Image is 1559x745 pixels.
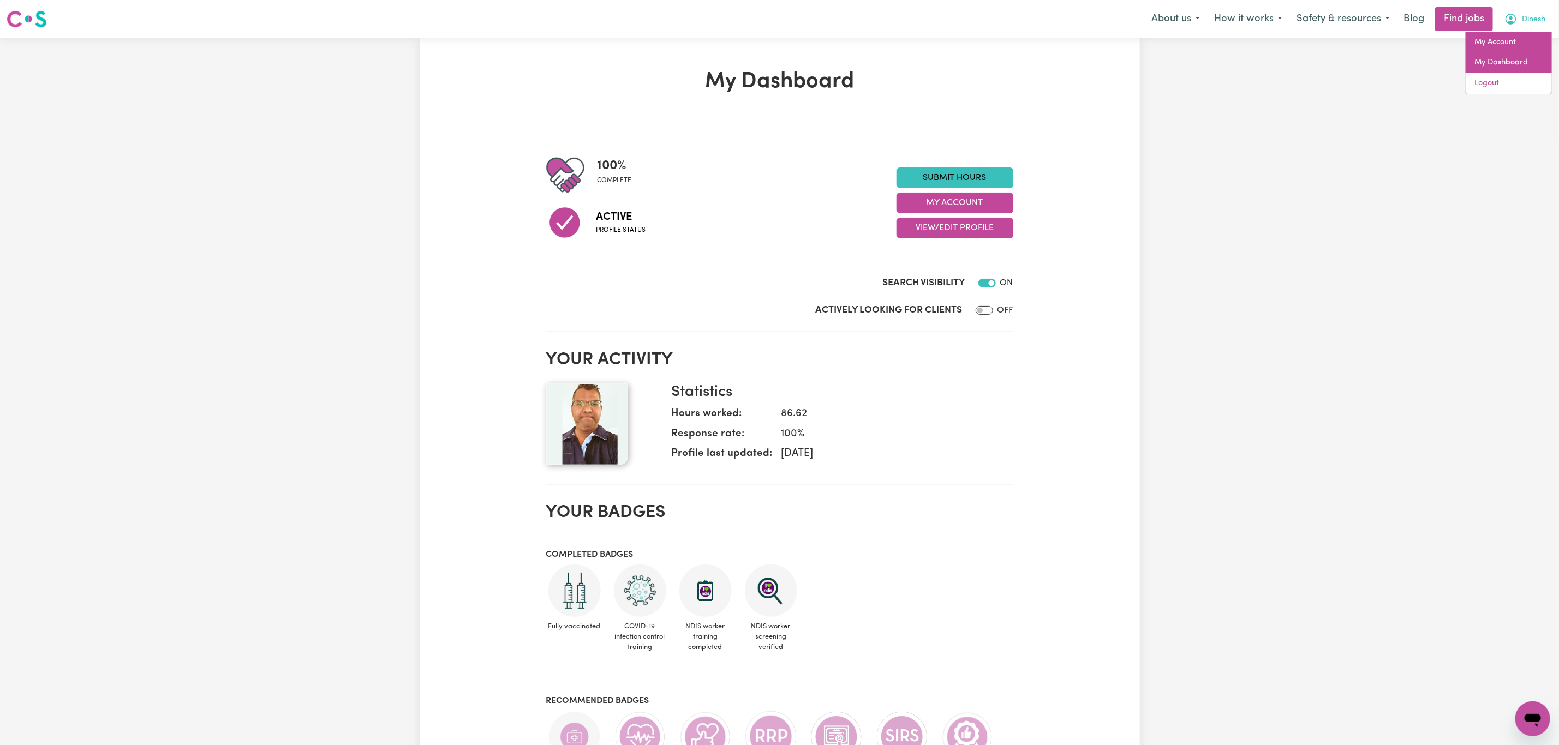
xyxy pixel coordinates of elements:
[546,350,1013,370] h2: Your activity
[897,218,1013,238] button: View/Edit Profile
[7,9,47,29] img: Careseekers logo
[598,156,632,176] span: 100 %
[1289,8,1397,31] button: Safety & resources
[546,69,1013,95] h1: My Dashboard
[997,306,1013,315] span: OFF
[773,426,1005,442] dd: 100 %
[1466,73,1552,94] a: Logout
[677,617,734,657] span: NDIS worker training completed
[596,209,646,225] span: Active
[672,426,773,447] dt: Response rate:
[897,193,1013,213] button: My Account
[1497,8,1552,31] button: My Account
[773,446,1005,462] dd: [DATE]
[546,617,603,636] span: Fully vaccinated
[679,564,732,617] img: CS Academy: Introduction to NDIS Worker Training course completed
[1515,701,1550,736] iframe: Button to launch messaging window, conversation in progress
[612,617,668,657] span: COVID-19 infection control training
[1522,14,1545,26] span: Dinesh
[1465,32,1552,94] div: My Account
[596,225,646,235] span: Profile status
[598,176,632,185] span: complete
[7,7,47,32] a: Careseekers logo
[1466,32,1552,53] a: My Account
[1397,7,1431,31] a: Blog
[1466,52,1552,73] a: My Dashboard
[672,446,773,466] dt: Profile last updated:
[816,303,963,317] label: Actively Looking for Clients
[546,696,1013,706] h3: Recommended badges
[773,406,1005,422] dd: 86.62
[897,167,1013,188] a: Submit Hours
[743,617,799,657] span: NDIS worker screening verified
[1000,279,1013,287] span: ON
[672,383,1005,402] h3: Statistics
[598,156,641,194] div: Profile completeness: 100%
[546,502,1013,523] h2: Your badges
[1207,8,1289,31] button: How it works
[614,564,666,617] img: CS Academy: COVID-19 Infection Control Training course completed
[672,406,773,426] dt: Hours worked:
[745,564,797,617] img: NDIS Worker Screening Verified
[1144,8,1207,31] button: About us
[548,564,601,617] img: Care and support worker has received 2 doses of COVID-19 vaccine
[883,276,965,290] label: Search Visibility
[1435,7,1493,31] a: Find jobs
[546,383,628,465] img: Your profile picture
[546,550,1013,560] h3: Completed badges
